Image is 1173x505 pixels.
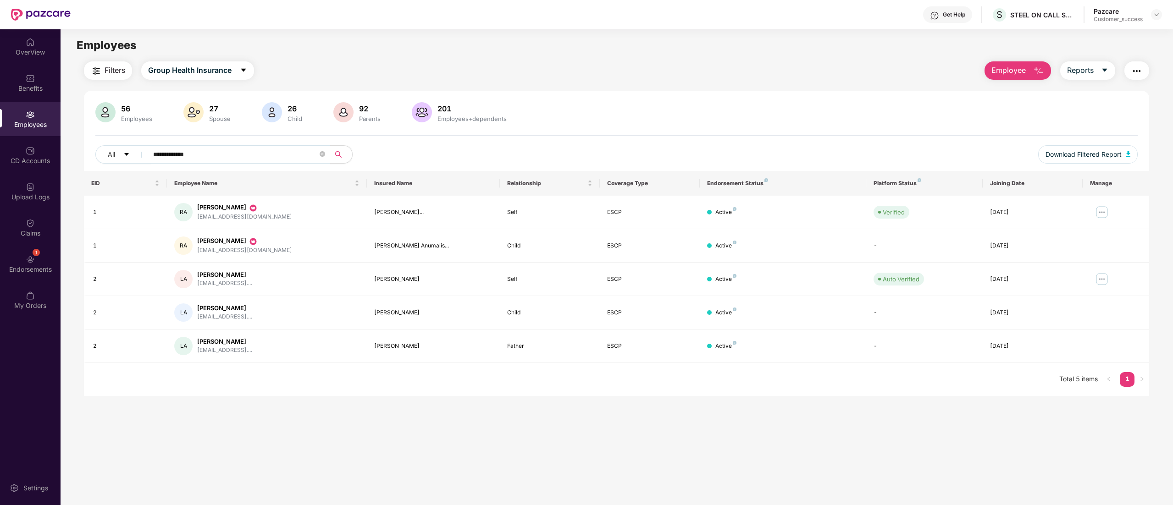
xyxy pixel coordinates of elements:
[84,61,132,80] button: Filters
[374,308,492,317] div: [PERSON_NAME]
[607,208,692,217] div: ESCP
[715,242,736,250] div: Active
[990,342,1075,351] div: [DATE]
[26,291,35,300] img: svg+xml;base64,PHN2ZyBpZD0iTXlfT3JkZXJzIiBkYXRhLW5hbWU9Ik15IE9yZGVycyIgeG1sbnM9Imh0dHA6Ly93d3cudz...
[367,171,500,196] th: Insured Name
[1120,372,1134,387] li: 1
[918,178,921,182] img: svg+xml;base64,PHN2ZyB4bWxucz0iaHR0cDovL3d3dy53My5vcmcvMjAwMC9zdmciIHdpZHRoPSI4IiBoZWlnaHQ9IjgiIH...
[77,38,137,52] span: Employees
[26,38,35,47] img: svg+xml;base64,PHN2ZyBpZD0iSG9tZSIgeG1sbnM9Imh0dHA6Ly93d3cudzMub3JnLzIwMDAvc3ZnIiB3aWR0aD0iMjAiIG...
[207,104,232,113] div: 27
[985,61,1051,80] button: Employee
[996,9,1002,20] span: S
[874,180,975,187] div: Platform Status
[983,171,1083,196] th: Joining Date
[249,203,258,213] img: svg+xml;base64,PHN2ZyB3aWR0aD0iMjAiIGhlaWdodD0iMjAiIHZpZXdCb3g9IjAgMCAyMCAyMCIgZmlsbD0ibm9uZSIgeG...
[1038,145,1138,164] button: Download Filtered Report
[715,342,736,351] div: Active
[733,241,736,244] img: svg+xml;base64,PHN2ZyB4bWxucz0iaHR0cDovL3d3dy53My5vcmcvMjAwMC9zdmciIHdpZHRoPSI4IiBoZWlnaHQ9IjgiIH...
[436,115,509,122] div: Employees+dependents
[600,171,700,196] th: Coverage Type
[733,341,736,345] img: svg+xml;base64,PHN2ZyB4bWxucz0iaHR0cDovL3d3dy53My5vcmcvMjAwMC9zdmciIHdpZHRoPSI4IiBoZWlnaHQ9IjgiIH...
[1094,16,1143,23] div: Customer_success
[26,74,35,83] img: svg+xml;base64,PHN2ZyBpZD0iQmVuZWZpdHMiIHhtbG5zPSJodHRwOi8vd3d3LnczLm9yZy8yMDAwL3N2ZyIgd2lkdGg9Ij...
[108,149,115,159] span: All
[1106,376,1112,382] span: left
[507,275,592,284] div: Self
[883,274,919,284] div: Auto Verified
[1095,272,1109,286] img: manageButton
[1067,65,1094,76] span: Reports
[183,102,204,122] img: svg+xml;base64,PHN2ZyB4bWxucz0iaHR0cDovL3d3dy53My5vcmcvMjAwMC9zdmciIHhtbG5zOnhsaW5rPSJodHRwOi8vd3...
[374,208,492,217] div: [PERSON_NAME]...
[26,182,35,192] img: svg+xml;base64,PHN2ZyBpZD0iVXBsb2FkX0xvZ3MiIGRhdGEtbmFtZT0iVXBsb2FkIExvZ3MiIHhtbG5zPSJodHRwOi8vd3...
[119,115,154,122] div: Employees
[707,180,859,187] div: Endorsement Status
[607,242,692,250] div: ESCP
[10,483,19,493] img: svg+xml;base64,PHN2ZyBpZD0iU2V0dGluZy0yMHgyMCIgeG1sbnM9Imh0dHA6Ly93d3cudzMub3JnLzIwMDAvc3ZnIiB3aW...
[883,208,905,217] div: Verified
[249,237,258,246] img: svg+xml;base64,PHN2ZyB3aWR0aD0iMjAiIGhlaWdodD0iMjAiIHZpZXdCb3g9IjAgMCAyMCAyMCIgZmlsbD0ibm9uZSIgeG...
[320,151,325,157] span: close-circle
[930,11,939,20] img: svg+xml;base64,PHN2ZyBpZD0iSGVscC0zMngzMiIgeG1sbnM9Imh0dHA6Ly93d3cudzMub3JnLzIwMDAvc3ZnIiB3aWR0aD...
[1033,66,1044,77] img: svg+xml;base64,PHN2ZyB4bWxucz0iaHR0cDovL3d3dy53My5vcmcvMjAwMC9zdmciIHhtbG5zOnhsaW5rPSJodHRwOi8vd3...
[333,102,354,122] img: svg+xml;base64,PHN2ZyB4bWxucz0iaHR0cDovL3d3dy53My5vcmcvMjAwMC9zdmciIHhtbG5zOnhsaW5rPSJodHRwOi8vd3...
[174,337,193,355] div: LA
[95,102,116,122] img: svg+xml;base64,PHN2ZyB4bWxucz0iaHR0cDovL3d3dy53My5vcmcvMjAwMC9zdmciIHhtbG5zOnhsaW5rPSJodHRwOi8vd3...
[374,275,492,284] div: [PERSON_NAME]
[197,236,292,246] div: [PERSON_NAME]
[93,208,160,217] div: 1
[262,102,282,122] img: svg+xml;base64,PHN2ZyB4bWxucz0iaHR0cDovL3d3dy53My5vcmcvMjAwMC9zdmciIHhtbG5zOnhsaW5rPSJodHRwOi8vd3...
[412,102,432,122] img: svg+xml;base64,PHN2ZyB4bWxucz0iaHR0cDovL3d3dy53My5vcmcvMjAwMC9zdmciIHhtbG5zOnhsaW5rPSJodHRwOi8vd3...
[320,150,325,159] span: close-circle
[123,151,130,159] span: caret-down
[330,145,353,164] button: search
[93,275,160,284] div: 2
[105,65,125,76] span: Filters
[26,146,35,155] img: svg+xml;base64,PHN2ZyBpZD0iQ0RfQWNjb3VudHMiIGRhdGEtbmFtZT0iQ0QgQWNjb3VudHMiIHhtbG5zPSJodHRwOi8vd3...
[1101,372,1116,387] button: left
[1059,372,1098,387] li: Total 5 items
[197,203,292,212] div: [PERSON_NAME]
[148,65,232,76] span: Group Health Insurance
[990,242,1075,250] div: [DATE]
[197,346,252,355] div: [EMAIL_ADDRESS]....
[436,104,509,113] div: 201
[607,342,692,351] div: ESCP
[866,296,983,329] td: -
[174,236,193,255] div: RA
[286,104,304,113] div: 26
[174,203,193,221] div: RA
[95,145,151,164] button: Allcaret-down
[1101,66,1108,75] span: caret-down
[866,329,983,363] td: -
[330,151,348,158] span: search
[26,110,35,119] img: svg+xml;base64,PHN2ZyBpZD0iRW1wbG95ZWVzIiB4bWxucz0iaHR0cDovL3d3dy53My5vcmcvMjAwMC9zdmciIHdpZHRoPS...
[197,337,252,346] div: [PERSON_NAME]
[715,208,736,217] div: Active
[119,104,154,113] div: 56
[91,66,102,77] img: svg+xml;base64,PHN2ZyB4bWxucz0iaHR0cDovL3d3dy53My5vcmcvMjAwMC9zdmciIHdpZHRoPSIyNCIgaGVpZ2h0PSIyNC...
[733,207,736,211] img: svg+xml;base64,PHN2ZyB4bWxucz0iaHR0cDovL3d3dy53My5vcmcvMjAwMC9zdmciIHdpZHRoPSI4IiBoZWlnaHQ9IjgiIH...
[286,115,304,122] div: Child
[174,270,193,288] div: LA
[93,242,160,250] div: 1
[197,313,252,321] div: [EMAIL_ADDRESS]....
[507,242,592,250] div: Child
[374,242,492,250] div: [PERSON_NAME] Anumalis...
[207,115,232,122] div: Spouse
[174,180,353,187] span: Employee Name
[1083,171,1149,196] th: Manage
[764,178,768,182] img: svg+xml;base64,PHN2ZyB4bWxucz0iaHR0cDovL3d3dy53My5vcmcvMjAwMC9zdmciIHdpZHRoPSI4IiBoZWlnaHQ9IjgiIH...
[93,308,160,317] div: 2
[866,229,983,263] td: -
[197,270,252,279] div: [PERSON_NAME]
[607,308,692,317] div: ESCP
[21,483,51,493] div: Settings
[1153,11,1160,18] img: svg+xml;base64,PHN2ZyBpZD0iRHJvcGRvd24tMzJ4MzIiIHhtbG5zPSJodHRwOi8vd3d3LnczLm9yZy8yMDAwL3N2ZyIgd2...
[990,275,1075,284] div: [DATE]
[1010,11,1074,19] div: STEEL ON CALL SERVICES ([GEOGRAPHIC_DATA]) PRIVATE LIMITED
[197,279,252,288] div: [EMAIL_ADDRESS]....
[240,66,247,75] span: caret-down
[1060,61,1115,80] button: Reportscaret-down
